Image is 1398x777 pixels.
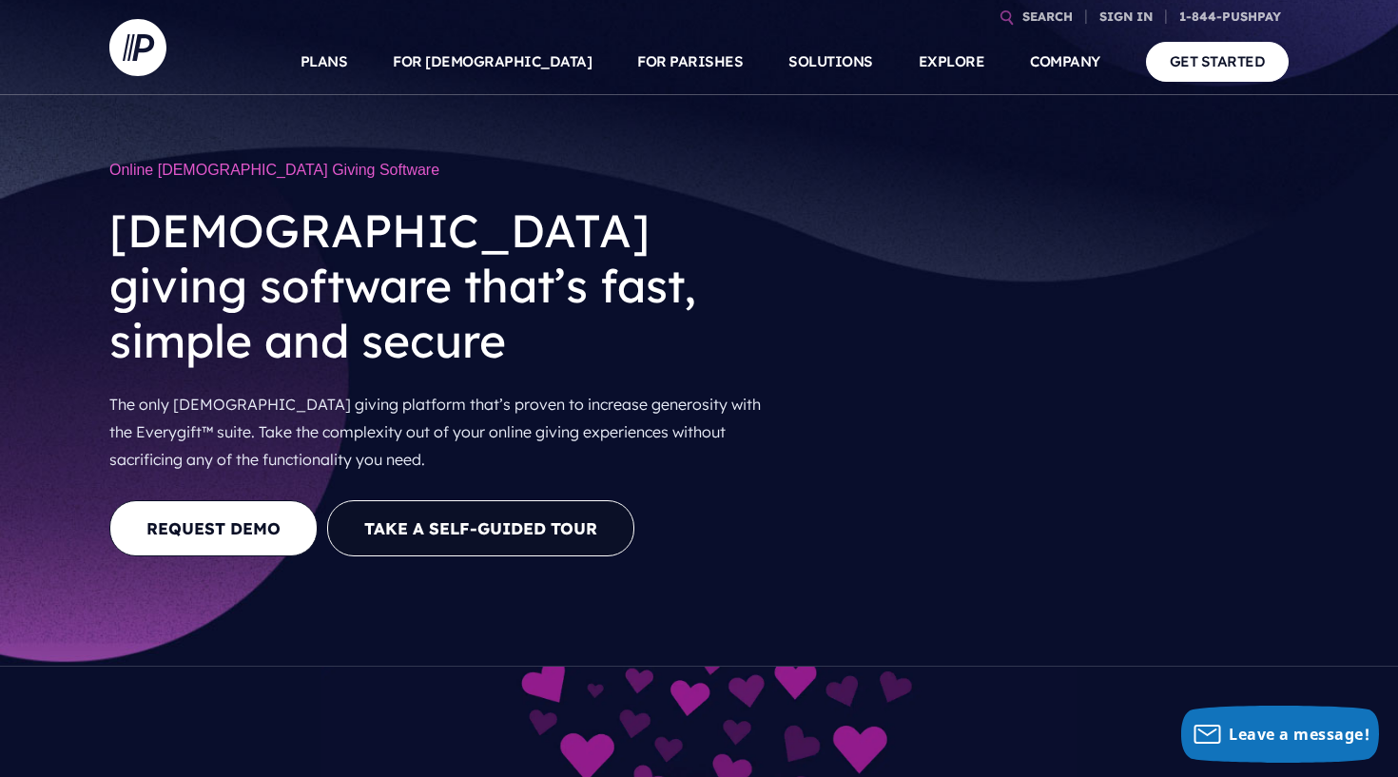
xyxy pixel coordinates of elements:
a: COMPANY [1030,29,1100,95]
a: GET STARTED [1146,42,1290,81]
a: FOR PARISHES [637,29,743,95]
button: Leave a message! [1181,706,1379,763]
h2: [DEMOGRAPHIC_DATA] giving software that’s fast, simple and secure [109,188,785,383]
p: The only [DEMOGRAPHIC_DATA] giving platform that’s proven to increase generosity with the Everygi... [109,383,785,480]
h1: Online [DEMOGRAPHIC_DATA] Giving Software [109,152,785,188]
span: Leave a message! [1229,724,1369,745]
a: EXPLORE [919,29,985,95]
button: Take a Self-guided Tour [327,500,634,556]
picture: everygift-impact [321,670,1078,690]
a: SOLUTIONS [788,29,873,95]
a: PLANS [301,29,348,95]
a: FOR [DEMOGRAPHIC_DATA] [393,29,592,95]
a: REQUEST DEMO [109,500,318,556]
